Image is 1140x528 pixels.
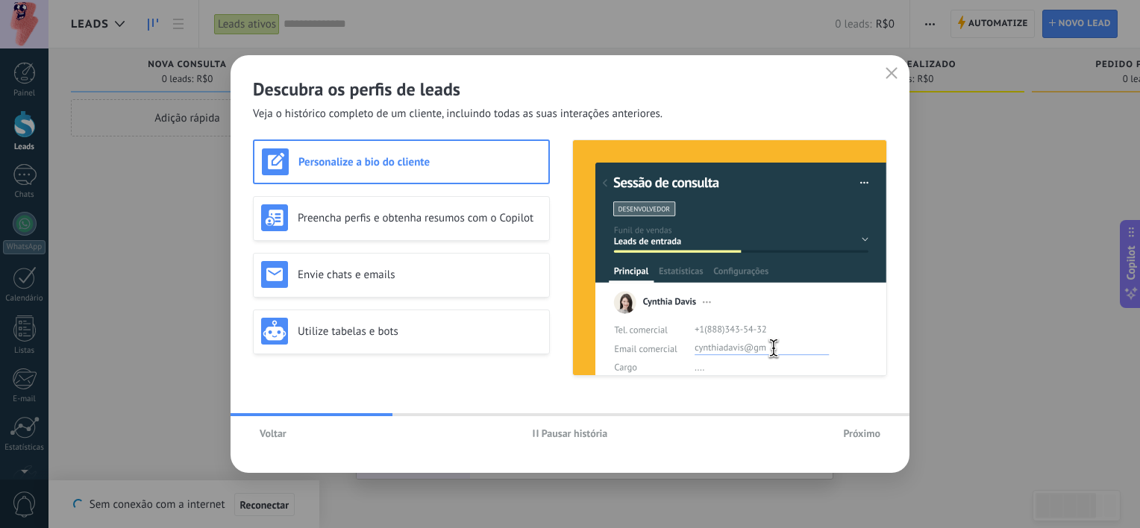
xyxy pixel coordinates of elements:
button: Próximo [836,422,887,444]
span: Veja o histórico completo de um cliente, incluindo todas as suas interações anteriores. [253,107,663,122]
span: Pausar história [542,428,608,439]
h3: Personalize a bio do cliente [298,155,541,169]
span: Voltar [260,428,286,439]
h3: Envie chats e emails [298,268,542,282]
h3: Preencha perfis e obtenha resumos com o Copilot [298,211,542,225]
h2: Descubra os perfis de leads [253,78,887,101]
button: Pausar história [526,422,615,444]
span: Próximo [843,428,880,439]
button: Voltar [253,422,293,444]
h3: Utilize tabelas e bots [298,324,542,339]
